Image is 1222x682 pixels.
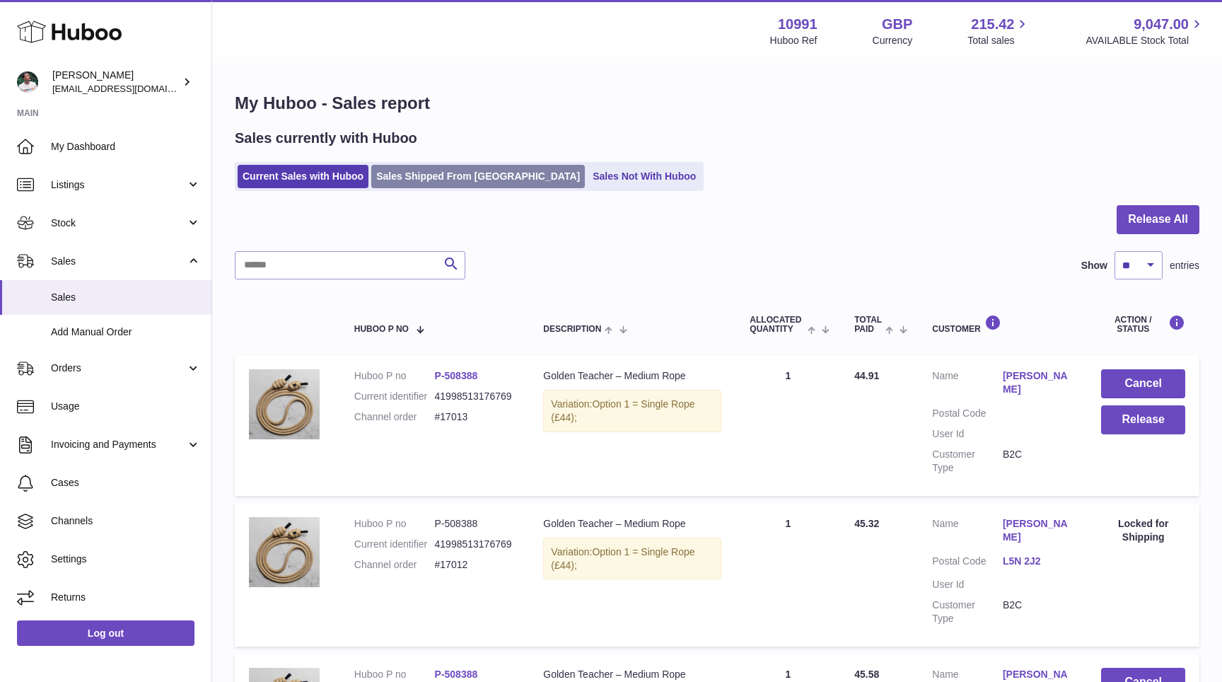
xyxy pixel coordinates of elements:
img: 109911711102352.png [249,369,320,439]
a: 9,047.00 AVAILABLE Stock Total [1086,15,1205,47]
td: 1 [735,503,840,647]
dt: Current identifier [354,538,435,551]
dd: #17012 [435,558,516,572]
span: Channels [51,514,201,528]
dt: Postal Code [932,555,1003,572]
div: Golden Teacher – Medium Rope [543,517,721,531]
dt: Customer Type [932,448,1003,475]
span: Listings [51,178,186,192]
a: Log out [17,620,194,646]
strong: GBP [882,15,912,34]
span: Total paid [854,316,882,334]
span: Sales [51,255,186,268]
span: ALLOCATED Quantity [750,316,804,334]
div: Currency [873,34,913,47]
a: [PERSON_NAME] [1003,517,1073,544]
dt: Channel order [354,558,435,572]
a: P-508388 [435,370,478,381]
dt: User Id [932,578,1003,591]
dd: 41998513176769 [435,390,516,403]
dt: User Id [932,427,1003,441]
label: Show [1081,259,1107,272]
div: Action / Status [1101,315,1185,334]
div: Locked for Shipping [1101,517,1185,544]
a: P-508388 [435,669,478,680]
div: Customer [932,315,1073,334]
span: [EMAIL_ADDRESS][DOMAIN_NAME] [52,83,208,94]
div: Golden Teacher – Medium Rope [543,369,721,383]
h1: My Huboo - Sales report [235,92,1199,115]
dt: Huboo P no [354,369,435,383]
span: Usage [51,400,201,413]
button: Release All [1117,205,1199,234]
dt: Current identifier [354,390,435,403]
span: Total sales [967,34,1030,47]
button: Cancel [1101,369,1185,398]
dt: Customer Type [932,599,1003,625]
span: AVAILABLE Stock Total [1086,34,1205,47]
span: Huboo P no [354,325,409,334]
a: Current Sales with Huboo [238,165,368,188]
span: Sales [51,291,201,304]
dt: Huboo P no [354,668,435,681]
dd: #17013 [435,410,516,424]
h2: Sales currently with Huboo [235,129,417,148]
span: entries [1170,259,1199,272]
a: Sales Not With Huboo [588,165,701,188]
div: Variation: [543,390,721,432]
img: timshieff@gmail.com [17,71,38,93]
span: 9,047.00 [1134,15,1189,34]
dt: Name [932,369,1003,400]
span: Cases [51,476,201,490]
dd: 41998513176769 [435,538,516,551]
dt: Postal Code [932,407,1003,420]
span: 45.32 [854,518,879,529]
span: Stock [51,216,186,230]
span: Option 1 = Single Rope (£44); [551,546,694,571]
a: Sales Shipped From [GEOGRAPHIC_DATA] [371,165,585,188]
dd: B2C [1003,448,1073,475]
span: Description [543,325,601,334]
span: Orders [51,362,186,375]
dt: Name [932,517,1003,548]
dd: B2C [1003,599,1073,625]
div: [PERSON_NAME] [52,69,180,96]
dt: Channel order [354,410,435,424]
div: Variation: [543,538,721,580]
a: L5N 2J2 [1003,555,1073,568]
a: 215.42 Total sales [967,15,1030,47]
span: 45.58 [854,669,879,680]
img: 109911711102352.png [249,517,320,587]
span: Returns [51,591,201,604]
span: Settings [51,553,201,566]
span: My Dashboard [51,140,201,154]
td: 1 [735,355,840,495]
dt: Huboo P no [354,517,435,531]
a: [PERSON_NAME] [1003,369,1073,396]
dd: P-508388 [435,517,516,531]
span: 215.42 [971,15,1014,34]
div: Huboo Ref [770,34,817,47]
span: Option 1 = Single Rope (£44); [551,398,694,423]
button: Release [1101,405,1185,434]
strong: 10991 [778,15,817,34]
span: Add Manual Order [51,325,201,339]
div: Golden Teacher – Medium Rope [543,668,721,681]
span: Invoicing and Payments [51,438,186,451]
span: 44.91 [854,370,879,381]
